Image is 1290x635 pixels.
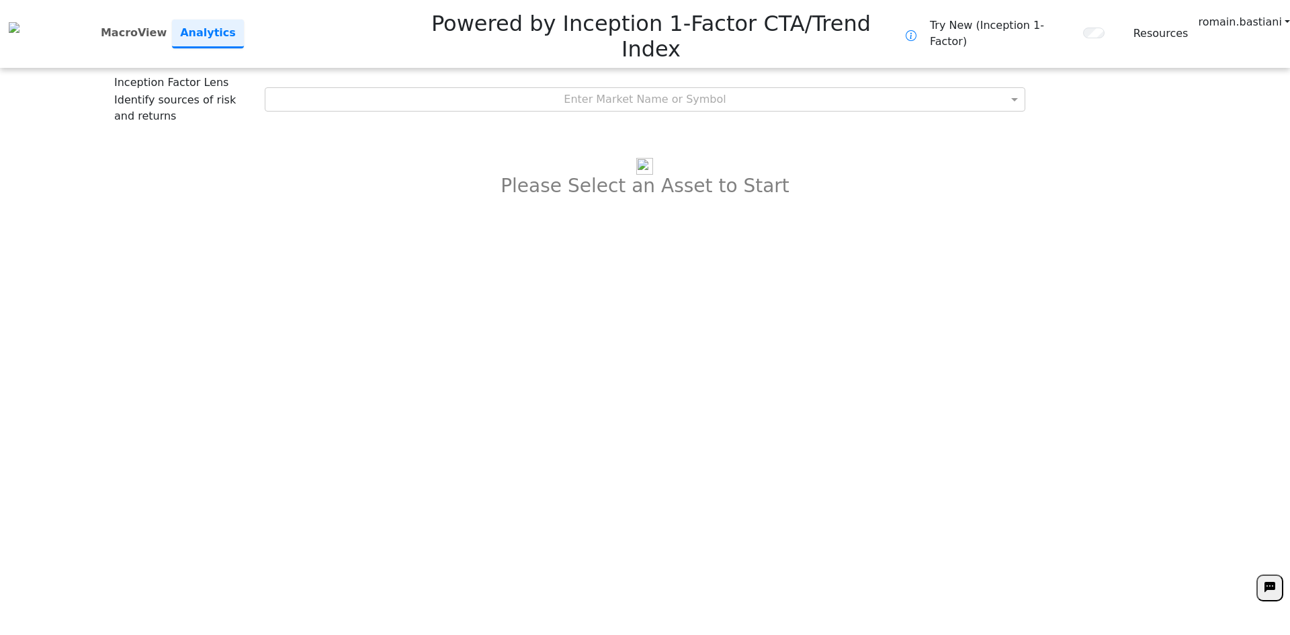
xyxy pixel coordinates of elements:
[501,175,789,198] h3: Please Select an Asset to Start
[930,17,1076,50] span: Try New (Inception 1-Factor)
[172,19,244,48] a: Analytics
[114,75,228,91] span: Inception Factor Lens
[114,92,254,124] span: Identify sources of risk and returns
[9,22,19,33] img: logo%20black.png
[1133,26,1189,42] a: Resources
[95,19,172,46] a: MacroView
[1198,14,1290,30] a: romain.bastiani
[396,5,906,62] h2: Powered by Inception 1-Factor CTA/Trend Index
[636,158,653,175] img: bar-chart.png
[265,88,1025,111] div: Enter Market Name or Symbol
